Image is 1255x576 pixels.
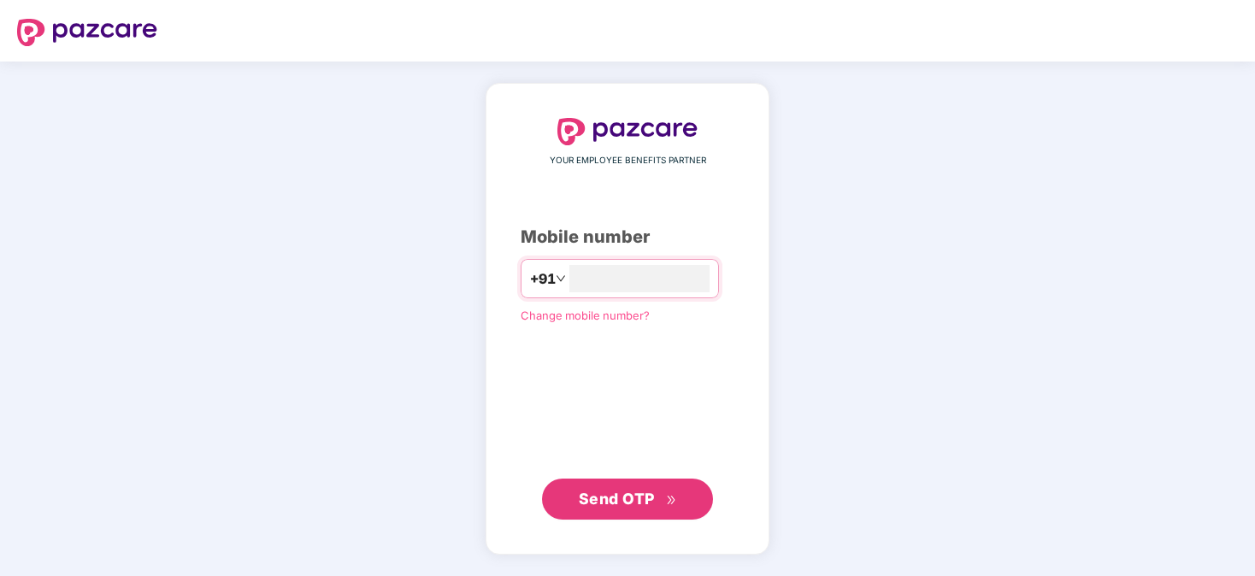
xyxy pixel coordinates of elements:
[17,19,157,46] img: logo
[666,495,677,506] span: double-right
[542,479,713,520] button: Send OTPdouble-right
[530,268,556,290] span: +91
[557,118,698,145] img: logo
[556,273,566,284] span: down
[550,154,706,168] span: YOUR EMPLOYEE BENEFITS PARTNER
[521,309,650,322] a: Change mobile number?
[579,490,655,508] span: Send OTP
[521,224,734,250] div: Mobile number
